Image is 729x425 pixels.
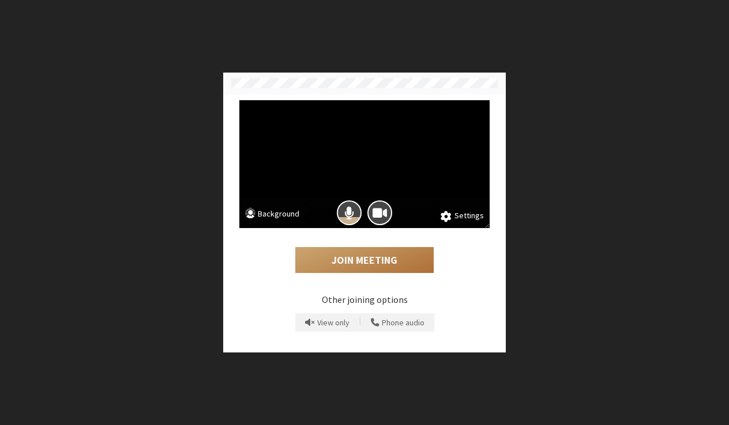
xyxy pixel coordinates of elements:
button: Prevent echo when there is already an active mic and speaker in the room. [301,313,354,332]
p: Other joining options [239,293,490,306]
span: View only [317,318,350,327]
span: | [359,315,361,330]
button: Use your phone for mic and speaker while you view the meeting on this device. [367,313,429,332]
button: Join Meeting [295,247,434,274]
button: Settings [441,210,484,222]
button: Mic is on [337,200,362,225]
span: Phone audio [382,318,424,327]
button: Camera is on [367,200,392,225]
button: Background [245,208,299,222]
